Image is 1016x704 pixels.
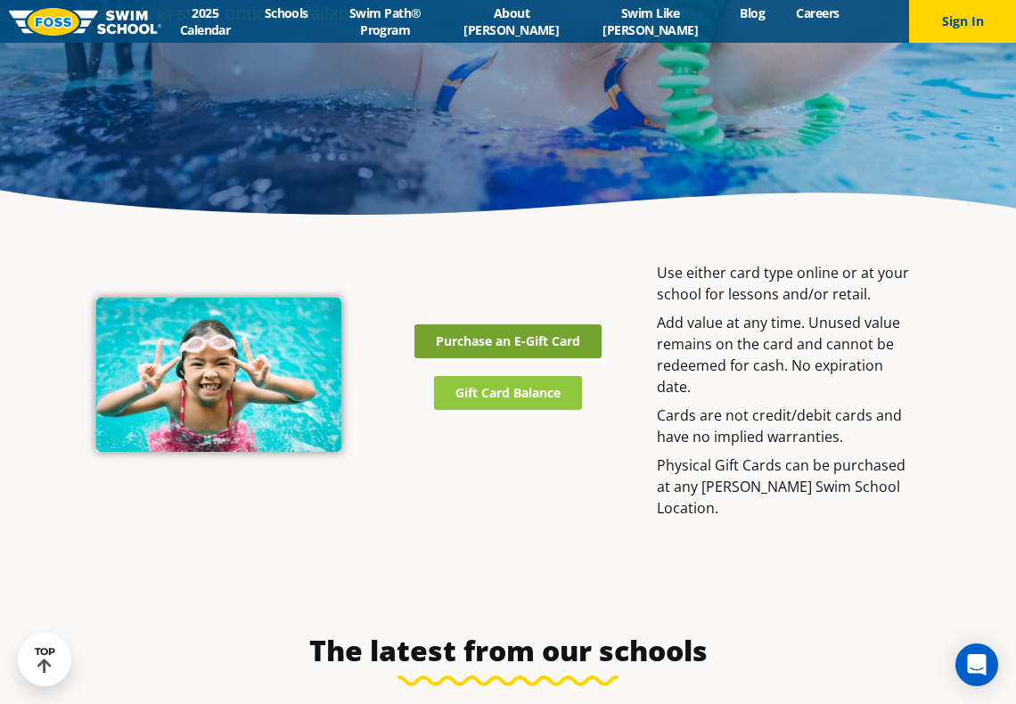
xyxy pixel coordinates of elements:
div: Open Intercom Messenger [955,643,998,686]
span: Cards are not credit/debit cards and have no implied warranties. [657,405,902,446]
div: TOP [35,646,55,674]
a: About [PERSON_NAME] [447,4,577,38]
a: Swim Like [PERSON_NAME] [577,4,725,38]
a: Purchase an E-Gift Card [414,324,602,358]
img: FOSS Swim School Logo [9,8,161,36]
span: Purchase an E-Gift Card [436,335,580,348]
a: Gift Card Balance [434,376,582,410]
span: Use either card type online or at your school for lessons and/or retail. [657,263,909,304]
span: Physical Gift Cards can be purchased at any [PERSON_NAME] Swim School Location. [657,455,905,518]
a: Careers [781,4,855,21]
span: Add value at any time. Unused value remains on the card and cannot be redeemed for cash. No expir... [657,313,900,397]
a: Blog [725,4,781,21]
a: 2025 Calendar [161,4,249,38]
a: Schools [249,4,324,21]
a: Swim Path® Program [324,4,447,38]
span: Gift Card Balance [455,387,561,399]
